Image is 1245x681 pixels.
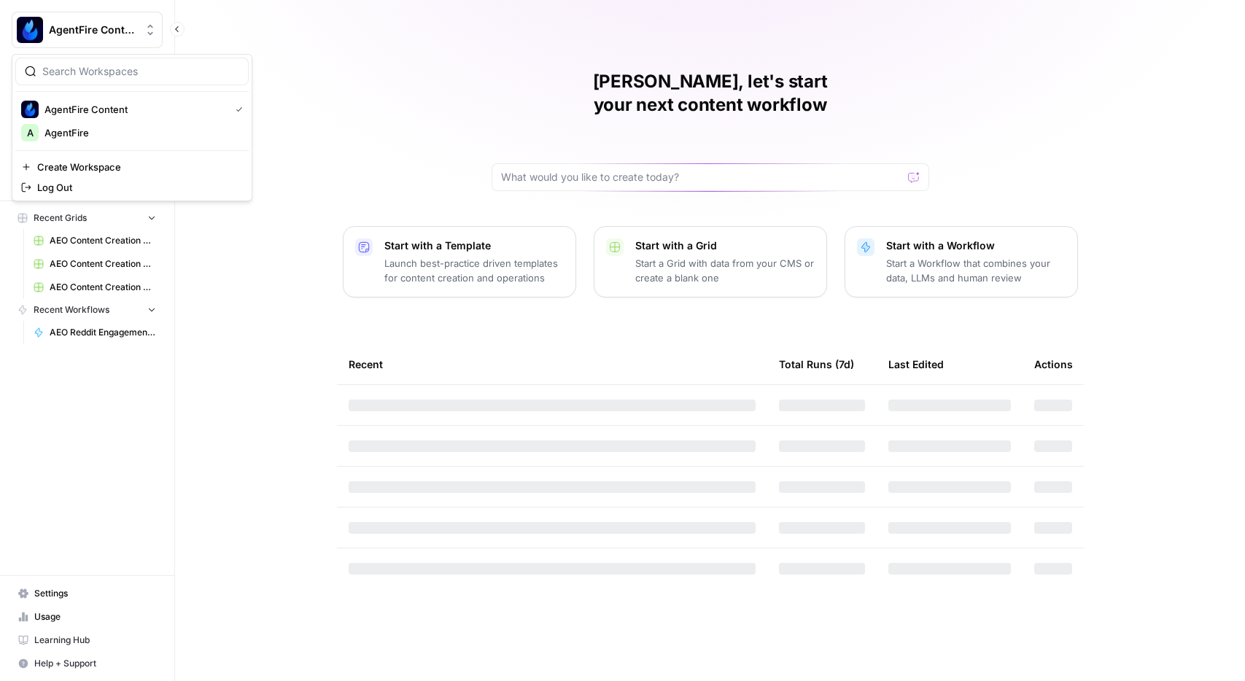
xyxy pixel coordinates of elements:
[343,226,576,297] button: Start with a TemplateLaunch best-practice driven templates for content creation and operations
[34,634,156,647] span: Learning Hub
[37,180,237,195] span: Log Out
[349,344,756,384] div: Recent
[27,125,34,140] span: A
[12,299,163,321] button: Recent Workflows
[384,238,564,253] p: Start with a Template
[1034,344,1073,384] div: Actions
[44,102,224,117] span: AgentFire Content
[12,629,163,652] a: Learning Hub
[12,605,163,629] a: Usage
[42,64,239,79] input: Search Workspaces
[50,281,156,294] span: AEO Content Creation 9-29
[49,23,137,37] span: AgentFire Content
[635,256,815,285] p: Start a Grid with data from your CMS or create a blank one
[492,70,929,117] h1: [PERSON_NAME], let's start your next content workflow
[886,256,1066,285] p: Start a Workflow that combines your data, LLMs and human review
[34,211,87,225] span: Recent Grids
[27,276,163,299] a: AEO Content Creation 9-29
[384,256,564,285] p: Launch best-practice driven templates for content creation and operations
[27,229,163,252] a: AEO Content Creation 9/22
[845,226,1078,297] button: Start with a WorkflowStart a Workflow that combines your data, LLMs and human review
[501,170,902,184] input: What would you like to create today?
[15,177,249,198] a: Log Out
[12,12,163,48] button: Workspace: AgentFire Content
[34,303,109,316] span: Recent Workflows
[635,238,815,253] p: Start with a Grid
[779,344,854,384] div: Total Runs (7d)
[12,207,163,229] button: Recent Grids
[44,125,237,140] span: AgentFire
[50,234,156,247] span: AEO Content Creation 9/22
[886,238,1066,253] p: Start with a Workflow
[17,17,43,43] img: AgentFire Content Logo
[888,344,944,384] div: Last Edited
[27,252,163,276] a: AEO Content Creation 9-15
[15,157,249,177] a: Create Workspace
[50,326,156,339] span: AEO Reddit Engagement - Fork
[34,587,156,600] span: Settings
[594,226,827,297] button: Start with a GridStart a Grid with data from your CMS or create a blank one
[34,657,156,670] span: Help + Support
[12,54,252,201] div: Workspace: AgentFire Content
[12,582,163,605] a: Settings
[21,101,39,118] img: AgentFire Content Logo
[12,652,163,675] button: Help + Support
[50,257,156,271] span: AEO Content Creation 9-15
[34,610,156,623] span: Usage
[37,160,237,174] span: Create Workspace
[27,321,163,344] a: AEO Reddit Engagement - Fork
